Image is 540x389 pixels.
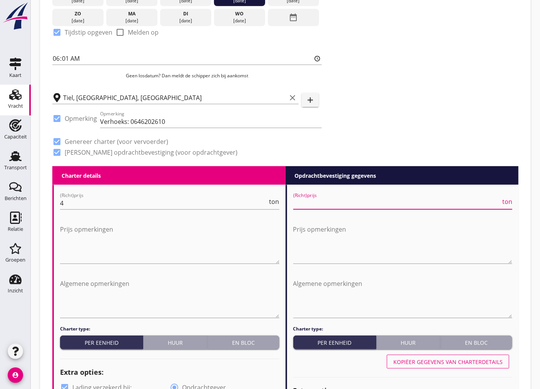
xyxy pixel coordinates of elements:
textarea: Algemene opmerkingen [60,277,279,318]
button: Kopiëer gegevens van charterdetails [387,355,509,369]
input: (Richt)prijs [60,197,268,209]
div: wo [216,10,263,17]
input: (Richt)prijs [293,197,501,209]
span: ton [269,199,279,205]
div: Groepen [5,257,25,262]
button: Per eenheid [293,336,376,349]
div: Per eenheid [63,339,140,347]
button: Per eenheid [60,336,143,349]
input: Opmerking [100,115,322,128]
div: ma [108,10,155,17]
button: En bloc [441,336,512,349]
div: Huur [146,339,204,347]
div: En bloc [211,339,276,347]
div: Berichten [5,196,27,201]
div: En bloc [444,339,509,347]
i: clear [288,93,297,102]
div: [DATE] [108,17,155,24]
button: Huur [376,336,441,349]
div: [DATE] [54,17,102,24]
div: Inzicht [8,288,23,293]
div: Vracht [8,104,23,109]
div: di [162,10,209,17]
button: Huur [143,336,207,349]
textarea: Prijs opmerkingen [293,223,513,264]
div: Per eenheid [296,339,373,347]
h2: Extra opties: [60,367,279,377]
div: Kaart [9,73,22,78]
label: Genereer charter (voor vervoerder) [65,138,168,145]
input: Losplaats [63,92,286,104]
div: Relatie [8,227,23,232]
div: Capaciteit [4,134,27,139]
div: [DATE] [216,17,263,24]
div: [DATE] [162,17,209,24]
div: Huur [380,339,437,347]
label: Tijdstip opgeven [65,28,112,36]
i: add [306,95,315,105]
div: Kopiëer gegevens van charterdetails [393,358,503,366]
label: Opmerking [65,115,97,122]
img: logo-small.a267ee39.svg [2,2,29,30]
textarea: Algemene opmerkingen [293,277,513,318]
i: account_circle [8,367,23,383]
label: Melden op [128,28,159,36]
h4: Charter type: [293,326,513,332]
i: date_range [289,10,298,24]
p: Geen losdatum? Dan meldt de schipper zich bij aankomst [52,72,322,79]
textarea: Prijs opmerkingen [60,223,279,264]
span: ton [502,199,512,205]
button: En bloc [207,336,279,349]
div: zo [54,10,102,17]
label: [PERSON_NAME] opdrachtbevestiging (voor opdrachtgever) [65,149,237,156]
div: Transport [4,165,27,170]
h4: Charter type: [60,326,279,332]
